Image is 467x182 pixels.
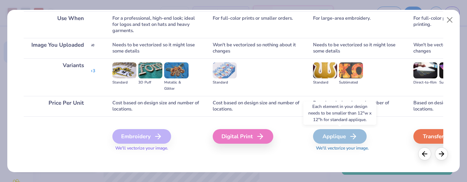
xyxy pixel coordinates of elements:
div: Cost based on design size and number of locations. [112,96,202,116]
div: Variants [24,58,91,96]
div: Image You Uploaded [24,38,91,58]
img: Supacolor [439,62,463,78]
div: Standard [313,80,337,86]
img: Standard [213,62,237,78]
div: For large-area embroidery. [313,11,402,38]
div: Sublimated [339,80,363,86]
div: Cost based on design size and number of locations. [213,96,302,116]
button: Close [443,13,457,27]
div: Supacolor [439,80,463,86]
img: Metallic & Glitter [164,62,188,78]
img: Direct-to-film [413,62,437,78]
div: Digital Print [213,129,273,144]
div: Based on design size and number of locations. [313,96,402,116]
div: 3D Puff [138,80,162,86]
span: We'll vectorize your image. [112,145,202,151]
div: Needs to be vectorized so it might lose some details [112,38,202,58]
div: Embroidery [112,129,171,144]
img: 3D Puff [138,62,162,78]
img: Sublimated [339,62,363,78]
div: Won't be vectorized so nothing about it changes [213,38,302,58]
div: For full-color prints or smaller orders. [213,11,302,38]
span: We'll vectorize your image. [313,145,402,151]
div: Transfers [413,129,467,144]
img: Standard [313,62,337,78]
div: Price Per Unit [24,96,91,116]
div: Applique [313,129,367,144]
div: Standard [213,80,237,86]
div: + 3 [90,68,95,80]
div: For a professional, high-end look; ideal for logos and text on hats and heavy garments. [112,11,202,38]
div: Standard [112,80,136,86]
div: Metallic & Glitter [164,80,188,92]
div: Use When [24,11,91,38]
div: Needs to be vectorized so it might lose some details [313,38,402,58]
div: Each element in your design needs to be smaller than 12"w x 12"h for standard applique. [303,101,376,125]
img: Standard [112,62,136,78]
div: Direct-to-film [413,80,437,86]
